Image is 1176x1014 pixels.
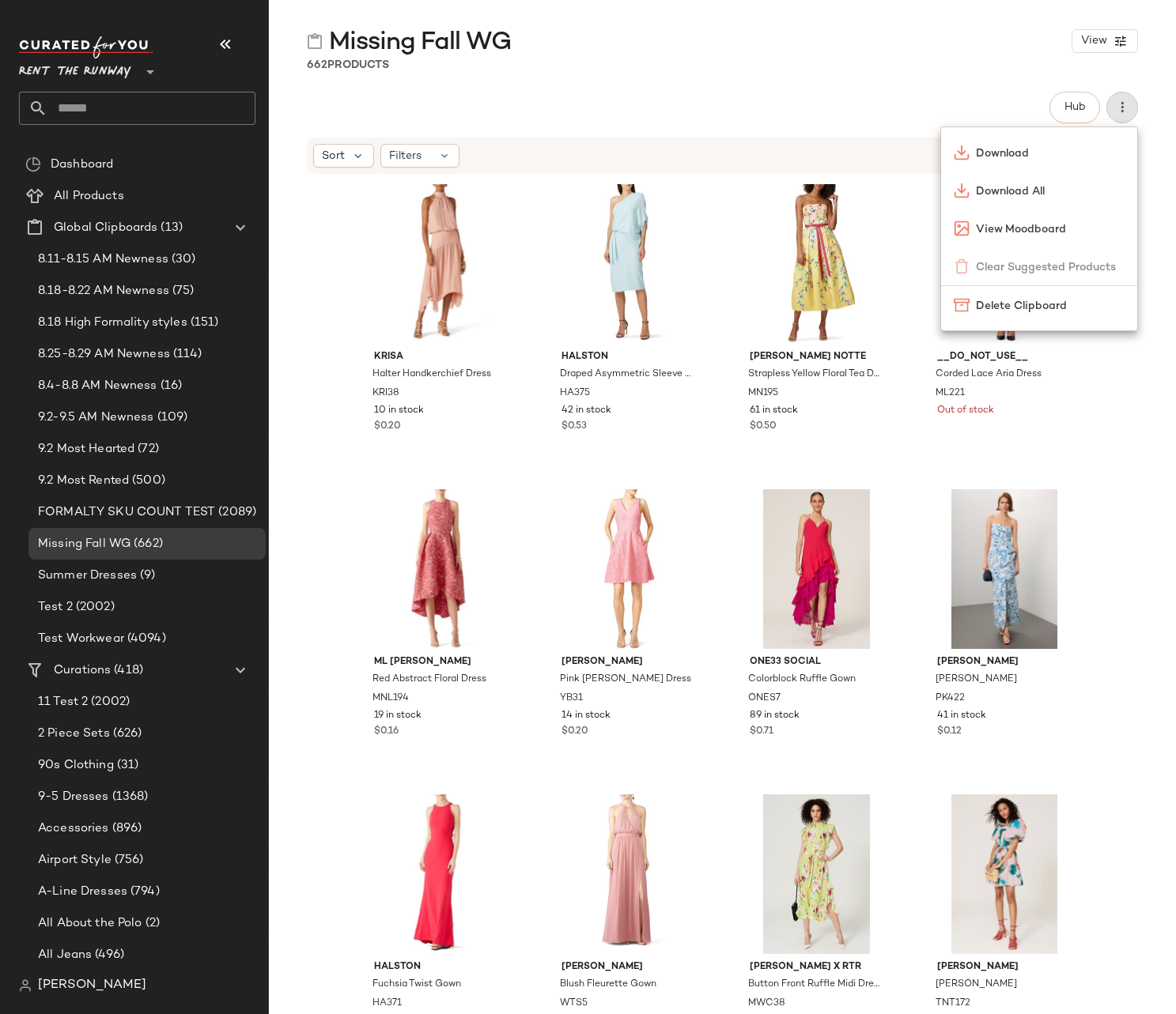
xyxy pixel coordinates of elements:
[38,345,170,364] span: 8.25-8.29 AM Newness
[976,298,1125,315] span: Delete Clipboard
[38,914,142,933] span: All About the Polo
[954,183,970,198] img: svg%3e
[38,314,187,332] span: 8.18 High Formality styles
[38,851,112,869] span: Airport Style
[937,404,994,418] span: Out of stock
[374,709,422,723] span: 19 in stock
[38,472,129,490] span: 9.2 Most Rented
[54,219,157,237] span: Global Clipboards
[737,794,896,954] img: MWC38.jpg
[361,184,520,344] img: KRI38.jpg
[54,662,111,680] span: Curations
[38,535,130,553] span: Missing Fall WG
[925,794,1083,954] img: TNT172.jpg
[38,598,73,616] span: Test 2
[549,489,708,649] img: YB31.jpg
[562,725,588,739] span: $0.20
[936,386,965,401] span: ML221
[307,59,327,71] span: 662
[954,145,970,160] img: svg%3e
[936,692,965,706] span: PK422
[748,673,856,687] span: Colorblock Ruffle Gown
[109,788,149,806] span: (1368)
[38,725,110,743] span: 2 Piece Sets
[19,979,32,992] img: svg%3e
[389,148,422,164] span: Filters
[954,297,970,313] img: svg%3e
[38,756,114,775] span: 90s Clothing
[372,692,409,706] span: MNL194
[307,33,323,49] img: svg%3e
[38,788,109,806] span: 9-5 Dresses
[109,820,142,838] span: (896)
[936,997,970,1011] span: TNT172
[170,345,202,364] span: (114)
[38,630,124,648] span: Test Workwear
[19,54,131,82] span: Rent the Runway
[737,184,896,344] img: MN195.jpg
[560,368,694,382] span: Draped Asymmetric Sleeve Midi Dress
[111,662,143,680] span: (418)
[562,404,611,418] span: 42 in stock
[562,420,587,434] span: $0.53
[750,404,798,418] span: 61 in stock
[937,960,1071,974] span: [PERSON_NAME]
[127,883,160,901] span: (794)
[124,630,166,648] span: (4094)
[168,251,196,269] span: (30)
[154,409,188,427] span: (109)
[936,673,1017,687] span: [PERSON_NAME]
[549,794,708,954] img: WTS5.jpg
[1080,35,1107,47] span: View
[1072,29,1138,53] button: View
[114,756,139,775] span: (31)
[936,978,1017,992] span: [PERSON_NAME]
[562,960,695,974] span: [PERSON_NAME]
[560,692,583,706] span: YB31
[38,282,169,300] span: 8.18-8.22 AM Newness
[748,978,882,992] span: Button Front Ruffle Midi Dress
[372,673,486,687] span: Red Abstract Floral Dress
[329,27,511,58] span: Missing Fall WG
[38,946,92,964] span: All Jeans
[937,725,962,739] span: $0.12
[374,404,424,418] span: 10 in stock
[361,794,520,954] img: HA371.jpg
[322,148,345,164] span: Sort
[1064,101,1086,114] span: Hub
[88,693,130,711] span: (2002)
[92,946,124,964] span: (496)
[361,489,520,649] img: MNL194.jpg
[750,655,883,669] span: One33 Social
[748,692,781,706] span: ONES7
[750,420,777,434] span: $0.50
[38,503,215,522] span: FORMALTY SKU COUNT TEST
[38,976,146,995] span: [PERSON_NAME]
[737,489,896,649] img: ONES7.jpg
[142,914,160,933] span: (2)
[372,368,491,382] span: Halter Handkerchief Dress
[748,368,882,382] span: Strapless Yellow Floral Tea Dress
[750,709,800,723] span: 89 in stock
[750,960,883,974] span: [PERSON_NAME] x RTR
[112,851,144,869] span: (756)
[110,725,142,743] span: (626)
[157,219,183,237] span: (13)
[937,350,1071,364] span: __DO_NOT_USE__
[19,36,153,58] img: cfy_white_logo.C9jOOHJF.svg
[169,282,195,300] span: (75)
[748,386,778,401] span: MN195
[38,251,168,269] span: 8.11-8.15 AM Newness
[134,440,159,458] span: (72)
[937,709,986,723] span: 41 in stock
[372,997,402,1011] span: HA371
[129,472,165,490] span: (500)
[560,997,588,1011] span: WTS5
[51,156,113,174] span: Dashboard
[38,377,157,395] span: 8.4-8.8 AM Newness
[372,978,461,992] span: Fuchsia Twist Gown
[976,145,1125,162] span: Download
[925,184,1083,344] img: ML221.jpg
[38,440,134,458] span: 9.2 Most Hearted
[187,314,219,332] span: (151)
